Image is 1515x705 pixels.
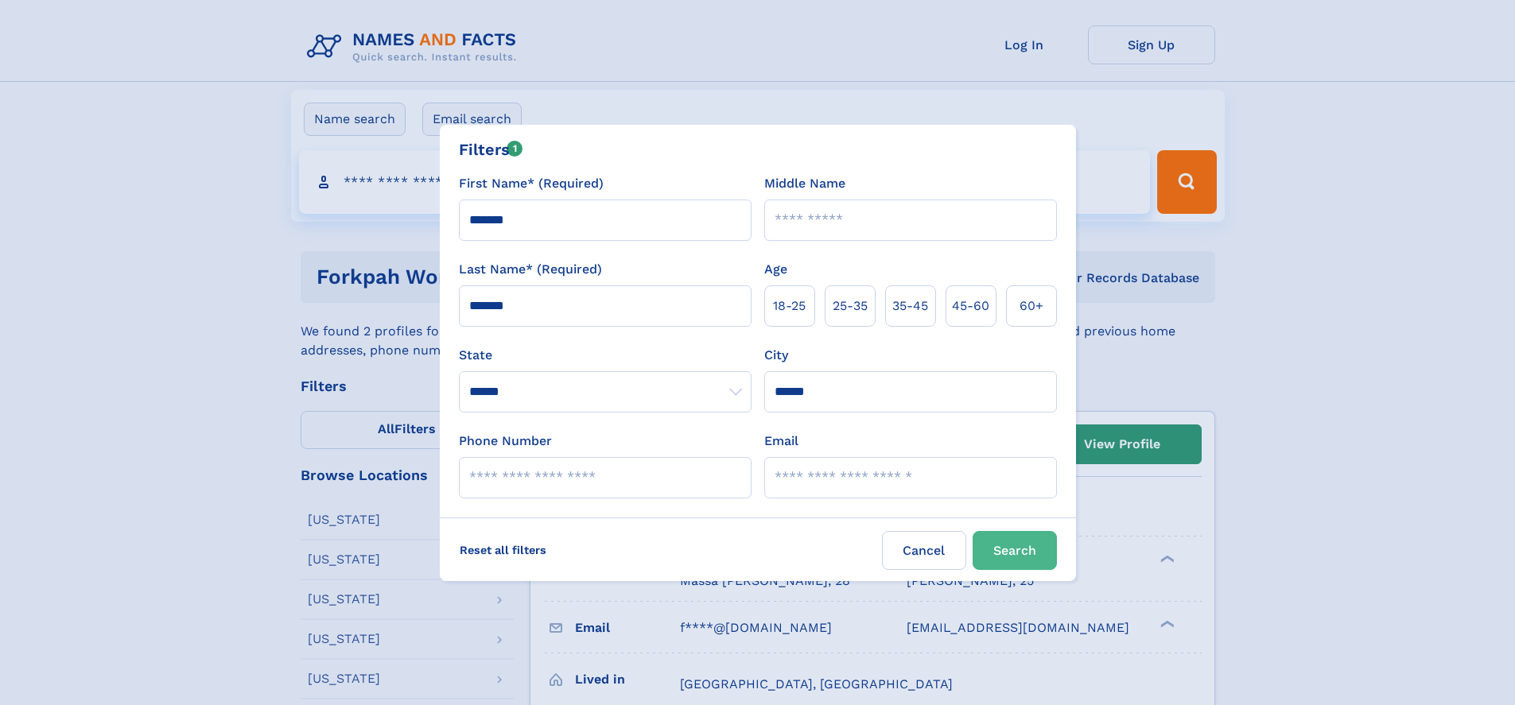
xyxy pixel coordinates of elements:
[459,174,604,193] label: First Name* (Required)
[892,296,928,316] span: 35‑45
[773,296,806,316] span: 18‑25
[833,296,868,316] span: 25‑35
[459,346,752,365] label: State
[449,531,557,569] label: Reset all filters
[459,432,552,451] label: Phone Number
[764,346,788,365] label: City
[973,531,1057,570] button: Search
[952,296,989,316] span: 45‑60
[764,260,787,279] label: Age
[459,138,523,161] div: Filters
[882,531,966,570] label: Cancel
[764,174,845,193] label: Middle Name
[764,432,798,451] label: Email
[1020,296,1043,316] span: 60+
[459,260,602,279] label: Last Name* (Required)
